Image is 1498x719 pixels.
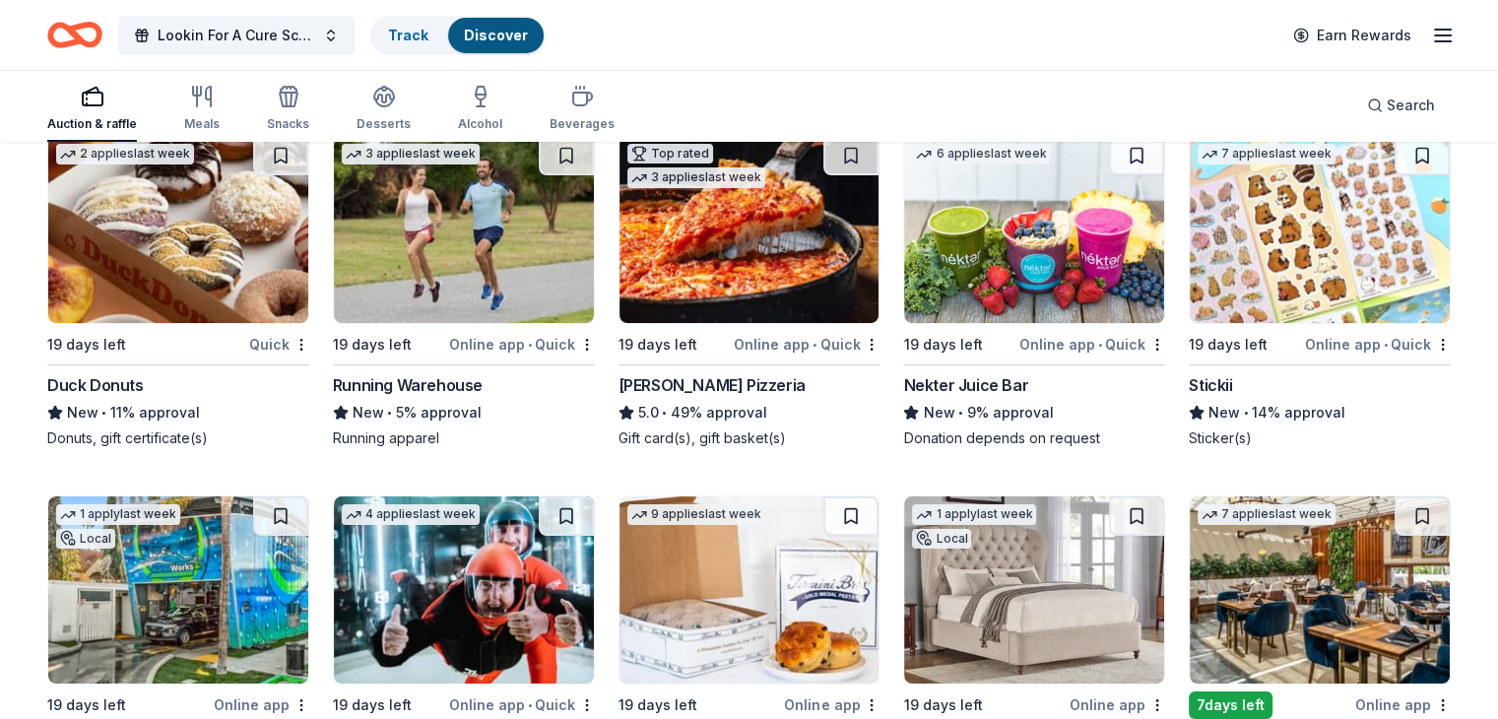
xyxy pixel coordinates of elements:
[333,333,412,357] div: 19 days left
[47,333,126,357] div: 19 days left
[47,373,144,397] div: Duck Donuts
[619,428,880,448] div: Gift card(s), gift basket(s)
[550,116,615,132] div: Beverages
[56,504,180,525] div: 1 apply last week
[1384,337,1388,353] span: •
[333,135,595,448] a: Image for Running Warehouse3 applieslast week19 days leftOnline app•QuickRunning WarehouseNew•5% ...
[1281,18,1423,53] a: Earn Rewards
[784,692,879,717] div: Online app
[903,428,1165,448] div: Donation depends on request
[267,116,309,132] div: Snacks
[334,136,594,323] img: Image for Running Warehouse
[118,16,355,55] button: Lookin For A Cure Scottsdale
[958,405,963,421] span: •
[47,401,309,425] div: 11% approval
[370,16,546,55] button: TrackDiscover
[184,116,220,132] div: Meals
[1189,691,1272,719] div: 7 days left
[1189,135,1451,448] a: Image for Stickii7 applieslast week19 days leftOnline app•QuickStickiiNew•14% approvalSticker(s)
[627,504,765,525] div: 9 applies last week
[1189,401,1451,425] div: 14% approval
[1098,337,1102,353] span: •
[619,496,879,684] img: Image for Termini Brothers Bakery
[357,77,411,142] button: Desserts
[334,496,594,684] img: Image for iFLY
[619,693,697,717] div: 19 days left
[458,77,502,142] button: Alcohol
[1198,144,1335,164] div: 7 applies last week
[912,144,1050,164] div: 6 applies last week
[619,373,806,397] div: [PERSON_NAME] Pizzeria
[904,496,1164,684] img: Image for American Furniture Warehouse
[627,167,765,188] div: 3 applies last week
[47,12,102,58] a: Home
[903,401,1165,425] div: 9% approval
[662,405,667,421] span: •
[528,337,532,353] span: •
[1305,332,1451,357] div: Online app Quick
[923,401,954,425] span: New
[1189,373,1232,397] div: Stickii
[528,697,532,713] span: •
[903,333,982,357] div: 19 days left
[214,692,309,717] div: Online app
[47,428,309,448] div: Donuts, gift certificate(s)
[1190,136,1450,323] img: Image for Stickii
[342,144,480,164] div: 3 applies last week
[1189,333,1268,357] div: 19 days left
[912,504,1036,525] div: 1 apply last week
[158,24,315,47] span: Lookin For A Cure Scottsdale
[619,333,697,357] div: 19 days left
[1198,504,1335,525] div: 7 applies last week
[333,693,412,717] div: 19 days left
[1189,428,1451,448] div: Sticker(s)
[1244,405,1249,421] span: •
[48,496,308,684] img: Image for Raceway Car Wash
[1387,94,1435,117] span: Search
[56,144,194,164] div: 2 applies last week
[550,77,615,142] button: Beverages
[1190,496,1450,684] img: Image for Fogo de Chao
[458,116,502,132] div: Alcohol
[903,373,1028,397] div: Nekter Juice Bar
[912,529,971,549] div: Local
[47,116,137,132] div: Auction & raffle
[638,401,659,425] span: 5.0
[1355,692,1451,717] div: Online app
[48,136,308,323] img: Image for Duck Donuts
[47,135,309,448] a: Image for Duck Donuts2 applieslast week19 days leftQuickDuck DonutsNew•11% approvalDonuts, gift c...
[267,77,309,142] button: Snacks
[734,332,879,357] div: Online app Quick
[464,27,528,43] a: Discover
[813,337,816,353] span: •
[333,428,595,448] div: Running apparel
[47,77,137,142] button: Auction & raffle
[56,529,115,549] div: Local
[101,405,106,421] span: •
[903,135,1165,448] a: Image for Nekter Juice Bar6 applieslast week19 days leftOnline app•QuickNekter Juice BarNew•9% ap...
[1351,86,1451,125] button: Search
[1019,332,1165,357] div: Online app Quick
[1070,692,1165,717] div: Online app
[388,27,428,43] a: Track
[357,116,411,132] div: Desserts
[904,136,1164,323] img: Image for Nekter Juice Bar
[387,405,392,421] span: •
[619,136,879,323] img: Image for Lou Malnati's Pizzeria
[449,332,595,357] div: Online app Quick
[249,332,309,357] div: Quick
[619,135,880,448] a: Image for Lou Malnati's PizzeriaTop rated3 applieslast week19 days leftOnline app•Quick[PERSON_NA...
[1208,401,1240,425] span: New
[449,692,595,717] div: Online app Quick
[627,144,713,163] div: Top rated
[184,77,220,142] button: Meals
[342,504,480,525] div: 4 applies last week
[333,401,595,425] div: 5% approval
[619,401,880,425] div: 49% approval
[353,401,384,425] span: New
[333,373,483,397] div: Running Warehouse
[903,693,982,717] div: 19 days left
[67,401,98,425] span: New
[47,693,126,717] div: 19 days left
